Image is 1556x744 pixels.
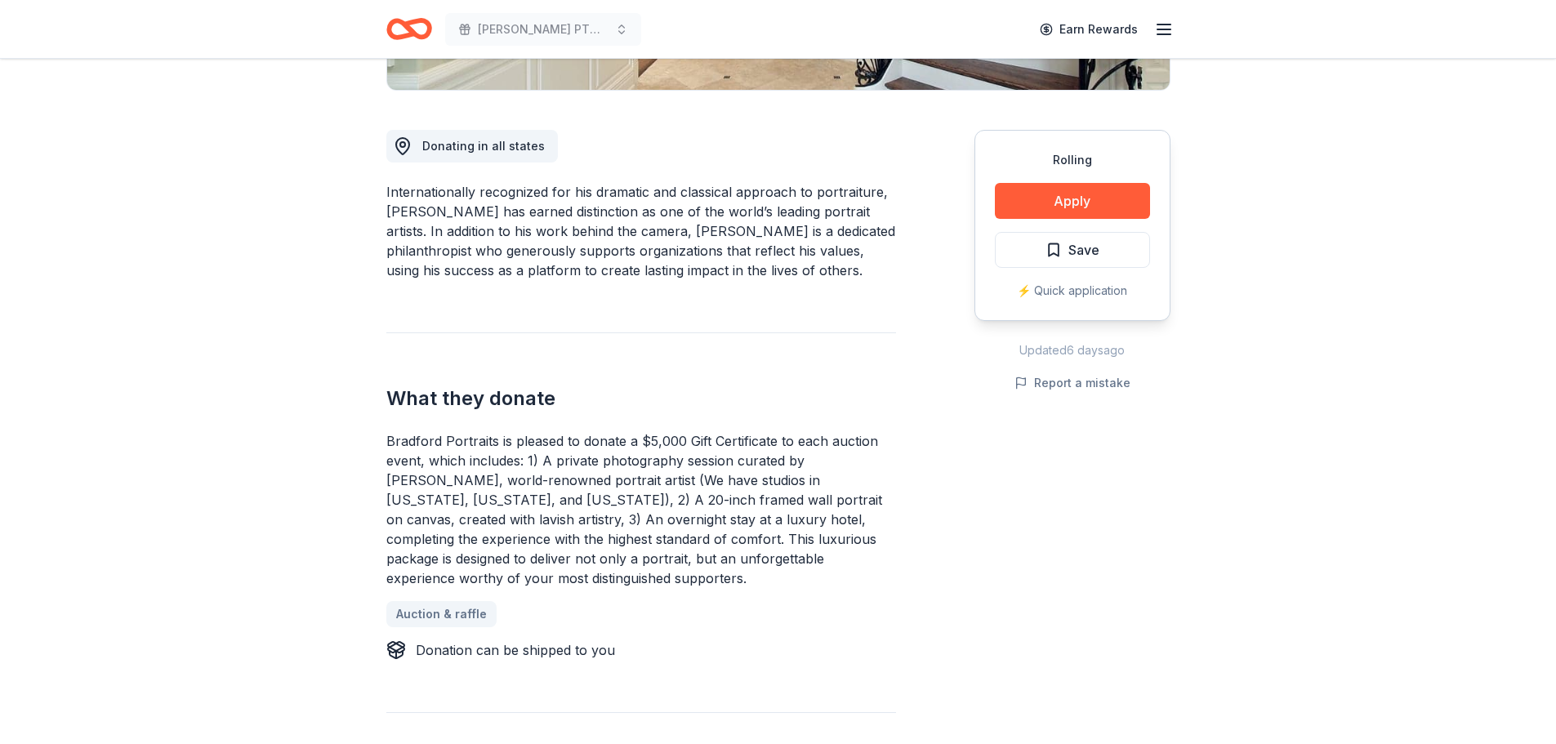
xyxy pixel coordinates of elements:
div: Bradford Portraits is pleased to donate a $5,000 Gift Certificate to each auction event, which in... [386,431,896,588]
button: Save [995,232,1150,268]
span: Donating in all states [422,139,545,153]
button: [PERSON_NAME] PTO Tricky TRay [445,13,641,46]
div: Donation can be shipped to you [416,640,615,660]
a: Earn Rewards [1030,15,1148,44]
span: [PERSON_NAME] PTO Tricky TRay [478,20,609,39]
button: Report a mistake [1014,373,1130,393]
button: Apply [995,183,1150,219]
span: Save [1068,239,1099,261]
a: Auction & raffle [386,601,497,627]
h2: What they donate [386,385,896,412]
div: Internationally recognized for his dramatic and classical approach to portraiture, [PERSON_NAME] ... [386,182,896,280]
a: Home [386,10,432,48]
div: Rolling [995,150,1150,170]
div: Updated 6 days ago [974,341,1170,360]
div: ⚡️ Quick application [995,281,1150,301]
